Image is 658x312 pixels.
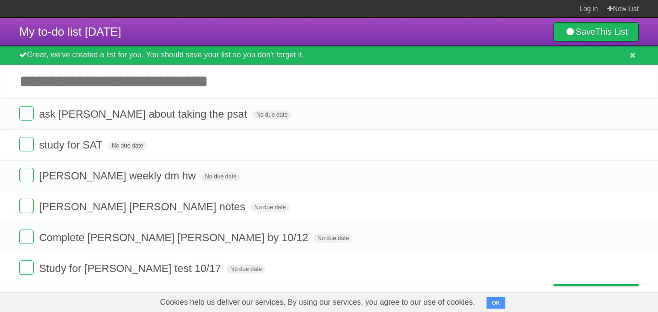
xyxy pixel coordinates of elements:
[150,293,485,312] span: Cookies help us deliver our services. By using our services, you agree to our use of cookies.
[39,170,198,182] span: [PERSON_NAME] weekly dm hw
[201,172,240,181] span: No due date
[595,27,628,37] b: This List
[19,137,34,151] label: Done
[19,106,34,121] label: Done
[19,25,121,38] span: My to-do list [DATE]
[108,141,147,150] span: No due date
[226,265,265,273] span: No due date
[39,231,311,244] span: Complete [PERSON_NAME] [PERSON_NAME] by 10/12
[250,203,290,212] span: No due date
[252,110,291,119] span: No due date
[19,260,34,275] label: Done
[487,297,505,309] button: OK
[39,108,250,120] span: ask [PERSON_NAME] about taking the psat
[39,201,248,213] span: [PERSON_NAME] [PERSON_NAME] notes
[553,22,639,41] a: SaveThis List
[39,139,105,151] span: study for SAT
[574,269,634,285] span: Buy me a coffee
[19,168,34,182] label: Done
[19,230,34,244] label: Done
[314,234,353,243] span: No due date
[39,262,224,274] span: Study for [PERSON_NAME] test 10/17
[19,199,34,213] label: Done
